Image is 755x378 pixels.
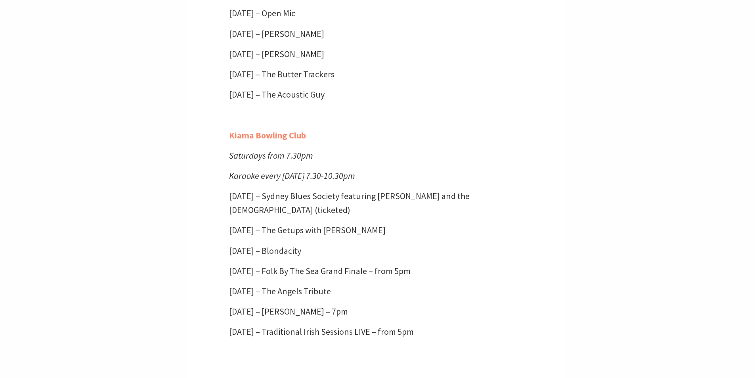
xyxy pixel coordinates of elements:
[229,150,313,161] em: Saturdays from 7.30pm
[229,88,526,102] p: [DATE] – The Acoustic Guy
[229,244,526,258] p: [DATE] – Blondacity
[229,27,526,41] p: [DATE] – [PERSON_NAME]
[229,6,526,20] p: [DATE] – Open Mic
[229,223,526,237] p: [DATE] – The Getups with [PERSON_NAME]
[229,325,526,339] p: [DATE] – Traditional Irish Sessions LIVE – from 5pm
[229,170,355,181] em: Karaoke every [DATE] 7.30-10.30pm
[229,284,526,298] p: [DATE] – The Angels Tribute
[229,47,526,61] p: [DATE] – [PERSON_NAME]
[229,189,526,217] p: [DATE] – Sydney Blues Society featuring [PERSON_NAME] and the [DEMOGRAPHIC_DATA] (ticketed)
[229,67,526,81] p: [DATE] – The Butter Trackers
[229,130,306,141] a: Kiama Bowling Club
[229,305,526,319] p: [DATE] – [PERSON_NAME] – 7pm
[229,264,526,278] p: [DATE] – Folk By The Sea Grand Finale – from 5pm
